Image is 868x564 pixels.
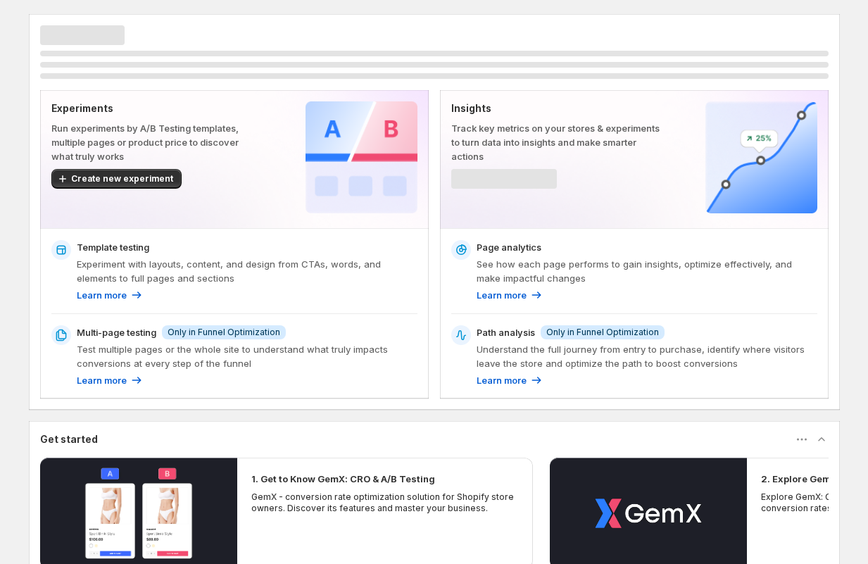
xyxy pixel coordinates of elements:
img: Insights [705,101,817,213]
a: Learn more [77,288,144,302]
span: Only in Funnel Optimization [168,327,280,338]
h3: Get started [40,432,98,446]
a: Learn more [477,288,543,302]
a: Learn more [477,373,543,387]
p: Run experiments by A/B Testing templates, multiple pages or product price to discover what truly ... [51,121,260,163]
p: Template testing [77,240,149,254]
p: Understand the full journey from entry to purchase, identify where visitors leave the store and o... [477,342,817,370]
p: Learn more [477,373,527,387]
h2: 1. Get to Know GemX: CRO & A/B Testing [251,472,435,486]
p: Page analytics [477,240,541,254]
p: Experiments [51,101,260,115]
p: Path analysis [477,325,535,339]
p: Learn more [477,288,527,302]
p: Learn more [77,373,127,387]
p: Track key metrics on your stores & experiments to turn data into insights and make smarter actions [451,121,660,163]
button: Create new experiment [51,169,182,189]
span: Create new experiment [71,173,173,184]
p: Test multiple pages or the whole site to understand what truly impacts conversions at every step ... [77,342,417,370]
p: Multi-page testing [77,325,156,339]
a: Learn more [77,373,144,387]
p: Learn more [77,288,127,302]
p: Experiment with layouts, content, and design from CTAs, words, and elements to full pages and sec... [77,257,417,285]
p: GemX - conversion rate optimization solution for Shopify store owners. Discover its features and ... [251,491,519,514]
img: Experiments [306,101,417,213]
p: Insights [451,101,660,115]
span: Only in Funnel Optimization [546,327,659,338]
p: See how each page performs to gain insights, optimize effectively, and make impactful changes [477,257,817,285]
